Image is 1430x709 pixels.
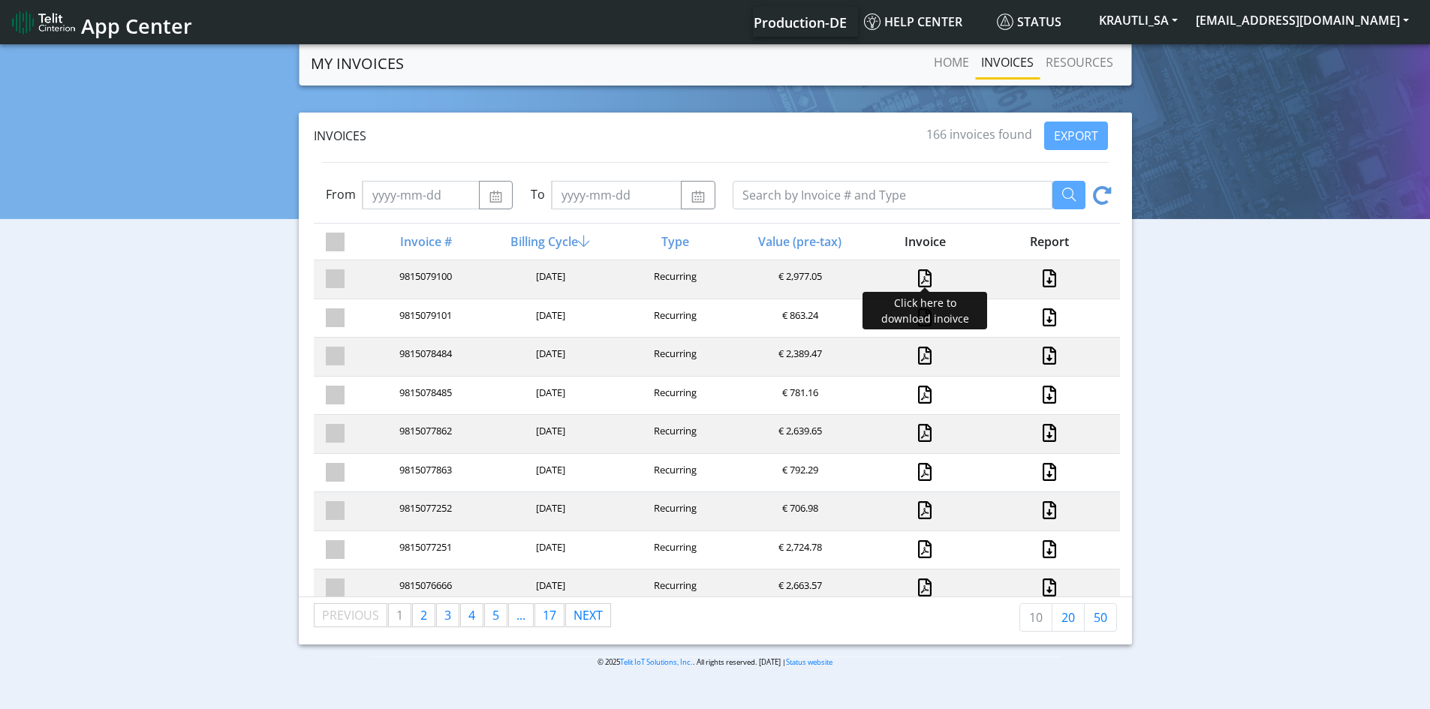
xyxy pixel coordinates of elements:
[566,604,610,626] a: Next page
[420,607,427,623] span: 2
[864,14,962,30] span: Help center
[362,269,486,290] div: 9815079100
[997,14,1061,30] span: Status
[736,269,861,290] div: € 2,977.05
[736,308,861,329] div: € 863.24
[858,7,991,37] a: Help center
[551,181,682,209] input: yyyy-mm-dd
[736,501,861,521] div: € 706.98
[1040,47,1119,77] a: RESOURCES
[733,181,1052,209] input: Search by Invoice # and Type
[736,463,861,483] div: € 792.29
[311,49,404,79] a: MY INVOICES
[736,233,861,251] div: Value (pre-tax)
[1084,603,1117,632] a: 50
[444,607,451,623] span: 3
[928,47,975,77] a: Home
[612,308,736,329] div: Recurring
[861,233,986,251] div: Invoice
[486,386,611,406] div: [DATE]
[543,607,556,623] span: 17
[1052,603,1085,632] a: 20
[786,657,832,667] a: Status website
[486,233,611,251] div: Billing Cycle
[612,347,736,367] div: Recurring
[486,501,611,521] div: [DATE]
[754,14,847,32] span: Production-DE
[314,603,612,627] ul: Pagination
[612,424,736,444] div: Recurring
[1187,7,1418,34] button: [EMAIL_ADDRESS][DOMAIN_NAME]
[612,540,736,560] div: Recurring
[486,540,611,560] div: [DATE]
[1090,7,1187,34] button: KRAUTLI_SA
[362,578,486,599] div: 9815076666
[81,12,192,40] span: App Center
[326,185,356,203] label: From
[997,14,1013,30] img: status.svg
[612,269,736,290] div: Recurring
[864,14,881,30] img: knowledge.svg
[362,463,486,483] div: 9815077863
[531,185,545,203] label: To
[369,656,1061,668] p: © 2025 . All rights reserved. [DATE] |
[362,181,480,209] input: yyyy-mm-dd
[486,308,611,329] div: [DATE]
[486,463,611,483] div: [DATE]
[396,607,403,623] span: 1
[975,47,1040,77] a: INVOICES
[863,292,987,329] div: Click here to download inoivce
[362,424,486,444] div: 9815077862
[986,233,1110,251] div: Report
[362,386,486,406] div: 9815078485
[612,233,736,251] div: Type
[612,386,736,406] div: Recurring
[492,607,499,623] span: 5
[322,607,379,623] span: Previous
[736,347,861,367] div: € 2,389.47
[736,424,861,444] div: € 2,639.65
[620,657,693,667] a: Telit IoT Solutions, Inc.
[12,6,190,38] a: App Center
[486,269,611,290] div: [DATE]
[486,424,611,444] div: [DATE]
[468,607,475,623] span: 4
[991,7,1090,37] a: Status
[362,308,486,329] div: 9815079101
[486,347,611,367] div: [DATE]
[736,386,861,406] div: € 781.16
[314,128,366,144] span: Invoices
[12,11,75,35] img: logo-telit-cinterion-gw-new.png
[486,578,611,599] div: [DATE]
[362,347,486,367] div: 9815078484
[362,540,486,560] div: 9815077251
[926,126,1032,143] span: 166 invoices found
[612,463,736,483] div: Recurring
[753,7,846,37] a: Your current platform instance
[362,233,486,251] div: Invoice #
[612,501,736,521] div: Recurring
[736,578,861,599] div: € 2,663.57
[516,607,525,623] span: ...
[736,540,861,560] div: € 2,724.78
[612,578,736,599] div: Recurring
[489,191,503,203] img: calendar.svg
[362,501,486,521] div: 9815077252
[1044,122,1108,150] button: EXPORT
[691,191,705,203] img: calendar.svg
